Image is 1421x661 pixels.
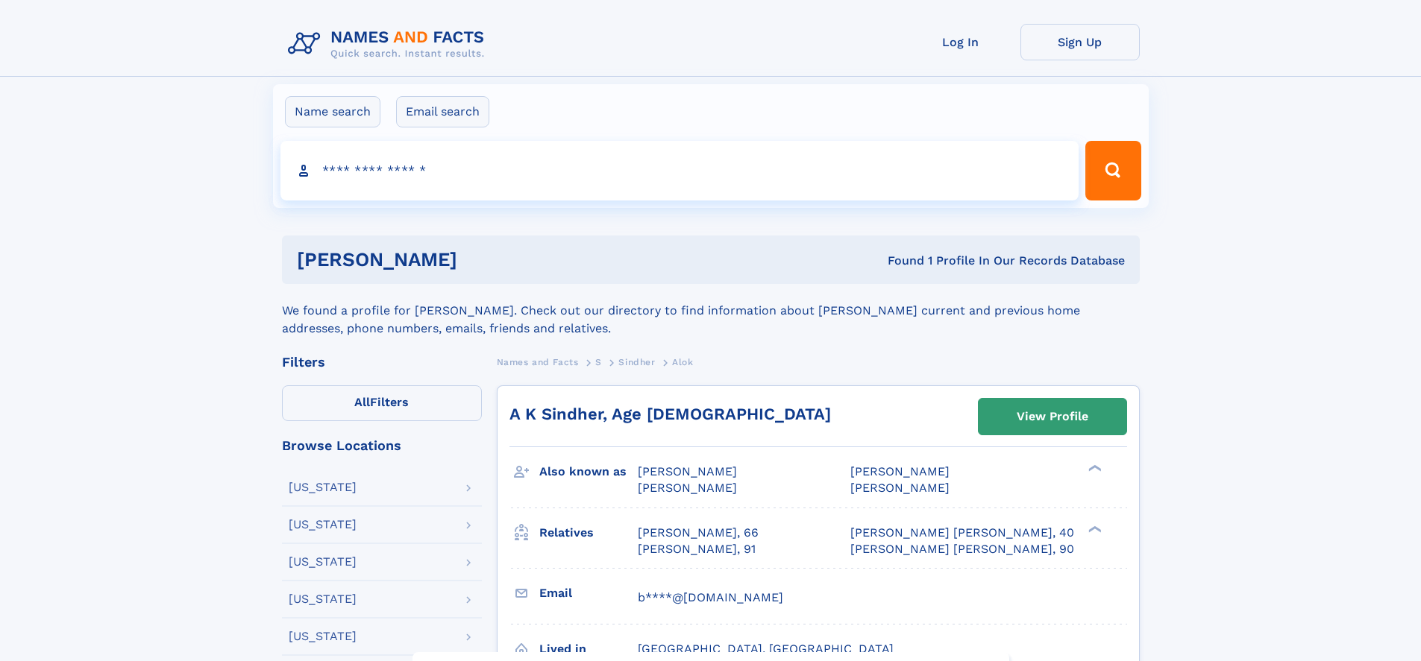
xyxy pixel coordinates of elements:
[638,642,894,656] span: [GEOGRAPHIC_DATA], [GEOGRAPHIC_DATA]
[282,284,1140,338] div: We found a profile for [PERSON_NAME]. Check out our directory to find information about [PERSON_N...
[850,464,950,478] span: [PERSON_NAME]
[618,352,655,371] a: Sindher
[539,581,638,606] h3: Email
[850,525,1074,541] a: [PERSON_NAME] [PERSON_NAME], 40
[285,96,380,127] label: Name search
[672,253,1125,269] div: Found 1 Profile In Our Records Database
[289,593,357,605] div: [US_STATE]
[289,481,357,493] div: [US_STATE]
[396,96,489,127] label: Email search
[638,541,756,557] a: [PERSON_NAME], 91
[672,357,693,367] span: Alok
[282,355,482,369] div: Filters
[282,385,482,421] label: Filters
[289,630,357,642] div: [US_STATE]
[280,141,1079,200] input: search input
[282,439,482,452] div: Browse Locations
[618,357,655,367] span: Sindher
[1017,399,1088,434] div: View Profile
[1085,464,1102,473] div: ❯
[850,481,950,495] span: [PERSON_NAME]
[297,250,673,269] h1: [PERSON_NAME]
[1020,24,1140,60] a: Sign Up
[354,395,370,409] span: All
[638,525,759,541] a: [PERSON_NAME], 66
[901,24,1020,60] a: Log In
[509,405,831,423] a: A K Sindher, Age [DEMOGRAPHIC_DATA]
[289,519,357,531] div: [US_STATE]
[595,352,602,371] a: S
[638,481,737,495] span: [PERSON_NAME]
[638,464,737,478] span: [PERSON_NAME]
[539,459,638,484] h3: Also known as
[979,399,1126,434] a: View Profile
[539,520,638,545] h3: Relatives
[497,352,579,371] a: Names and Facts
[1085,524,1102,534] div: ❯
[595,357,602,367] span: S
[850,541,1074,557] a: [PERSON_NAME] [PERSON_NAME], 90
[289,556,357,568] div: [US_STATE]
[282,24,497,64] img: Logo Names and Facts
[1085,141,1141,200] button: Search Button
